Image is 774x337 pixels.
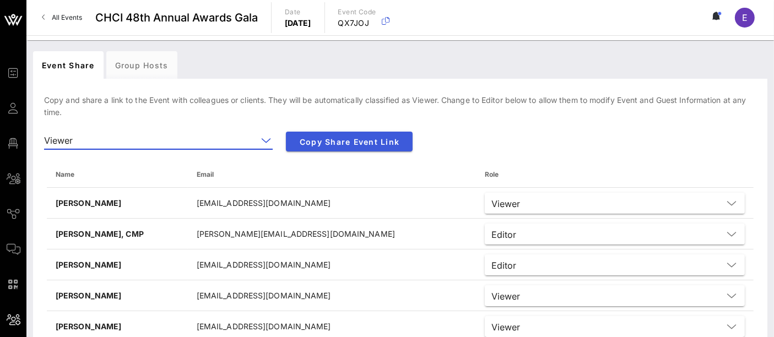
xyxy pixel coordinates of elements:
span: CHCI 48th Annual Awards Gala [95,9,258,26]
div: Viewer [485,193,745,214]
td: [PERSON_NAME] [47,188,188,219]
td: [PERSON_NAME] [47,280,188,311]
div: Viewer [491,199,520,209]
div: Viewer [44,135,73,145]
p: [DATE] [285,18,311,29]
div: Event Share [33,51,104,79]
td: [PERSON_NAME], CMP [47,219,188,249]
td: [EMAIL_ADDRESS][DOMAIN_NAME] [188,188,476,219]
th: Email [188,161,476,188]
div: Viewer [485,316,745,337]
div: Viewer [44,132,273,149]
div: Editor [485,224,745,244]
span: All Events [52,13,82,21]
p: Date [285,7,311,18]
div: Editor [491,230,516,240]
a: All Events [35,9,89,26]
span: Copy Share Event Link [295,137,404,146]
td: [PERSON_NAME] [47,249,188,280]
th: Name [47,161,188,188]
p: Event Code [338,7,376,18]
td: [EMAIL_ADDRESS][DOMAIN_NAME] [188,249,476,280]
span: E [742,12,748,23]
div: Group Hosts [106,51,177,79]
th: Role [476,161,754,188]
p: QX7JOJ [338,18,376,29]
div: Viewer [485,285,745,306]
td: [EMAIL_ADDRESS][DOMAIN_NAME] [188,280,476,311]
div: Editor [485,254,745,275]
button: Copy Share Event Link [286,132,413,151]
div: E [735,8,755,28]
div: Viewer [491,291,520,301]
div: Editor [491,260,516,270]
td: [PERSON_NAME][EMAIL_ADDRESS][DOMAIN_NAME] [188,219,476,249]
div: Viewer [491,322,520,332]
